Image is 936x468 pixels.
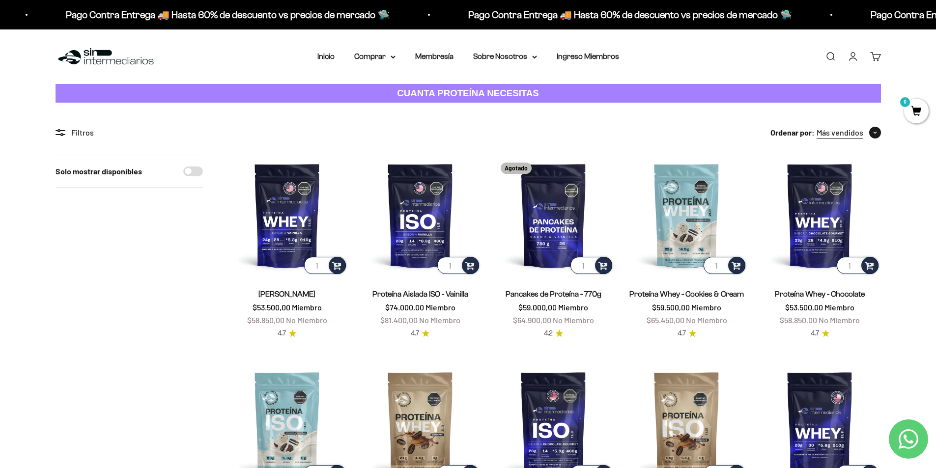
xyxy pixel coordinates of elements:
[544,328,553,339] span: 4.2
[811,328,829,339] a: 4.74.7 de 5.0 estrellas
[629,290,744,298] a: Proteína Whey - Cookies & Cream
[652,303,690,312] span: $59.500,00
[785,303,823,312] span: $53.500,00
[415,52,454,60] a: Membresía
[558,303,588,312] span: Miembro
[385,303,424,312] span: $74.000,00
[411,328,429,339] a: 4.74.7 de 5.0 estrellas
[317,52,335,60] a: Inicio
[691,303,721,312] span: Miembro
[811,328,819,339] span: 4.7
[775,290,865,298] a: Proteína Whey - Chocolate
[56,165,142,178] label: Solo mostrar disponibles
[817,126,863,139] span: Más vendidos
[473,50,537,63] summary: Sobre Nosotros
[372,290,468,298] a: Proteína Aislada ISO - Vainilla
[899,96,911,108] mark: 0
[819,315,860,325] span: No Miembro
[247,315,284,325] span: $58.850,00
[824,303,854,312] span: Miembro
[513,315,551,325] span: $64.900,00
[380,315,418,325] span: $81.400,00
[425,303,455,312] span: Miembro
[780,315,817,325] span: $58.850,00
[518,303,557,312] span: $59.000,00
[292,303,322,312] span: Miembro
[258,290,315,298] a: [PERSON_NAME]
[354,50,396,63] summary: Comprar
[286,315,327,325] span: No Miembro
[419,315,460,325] span: No Miembro
[647,315,684,325] span: $65.450,00
[506,290,601,298] a: Pancakes de Proteína - 770g
[544,328,563,339] a: 4.24.2 de 5.0 estrellas
[817,126,881,139] button: Más vendidos
[678,328,696,339] a: 4.74.7 de 5.0 estrellas
[557,52,619,60] a: Ingreso Miembros
[278,328,286,339] span: 4.7
[411,328,419,339] span: 4.7
[678,328,686,339] span: 4.7
[686,315,727,325] span: No Miembro
[56,84,881,103] a: CUANTA PROTEÍNA NECESITAS
[770,126,815,139] span: Ordenar por:
[56,126,203,139] div: Filtros
[278,328,296,339] a: 4.74.7 de 5.0 estrellas
[553,315,594,325] span: No Miembro
[253,303,290,312] span: $53.500,00
[397,7,721,23] p: Pago Contra Entrega 🚚 Hasta 60% de descuento vs precios de mercado 🛸
[904,107,929,117] a: 0
[397,88,539,98] strong: CUANTA PROTEÍNA NECESITAS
